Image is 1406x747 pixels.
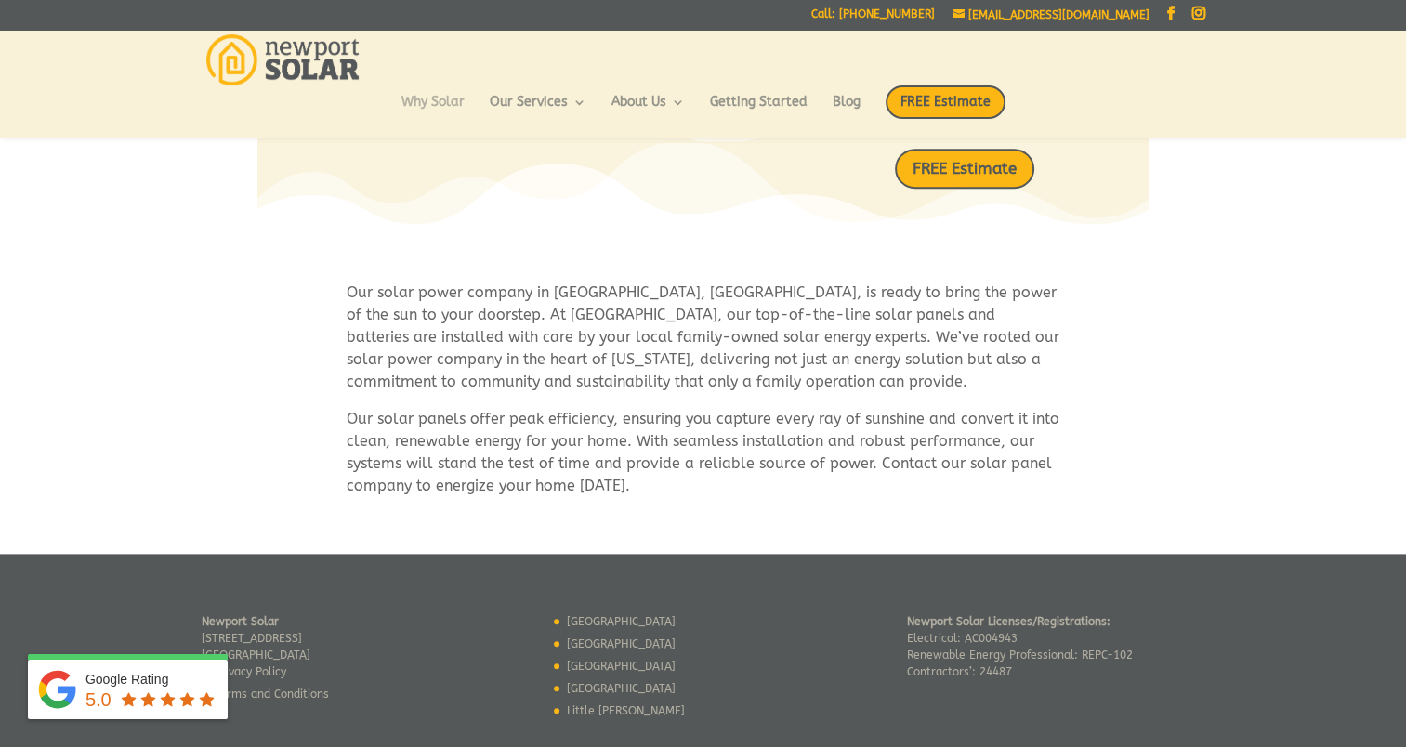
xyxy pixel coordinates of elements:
div: Google Rating [85,670,218,688]
a: Blog [833,96,861,127]
a: [GEOGRAPHIC_DATA] [567,615,676,628]
a: Why Solar [401,96,465,127]
a: [GEOGRAPHIC_DATA] [567,660,676,673]
p: Electrical: AC004943 Renewable Energy Professional: REPC-102 Contractors’: 24487 [907,613,1133,680]
a: Getting Started [710,96,808,127]
a: [GEOGRAPHIC_DATA] [567,682,676,695]
a: Little [PERSON_NAME] [567,704,685,717]
a: [GEOGRAPHIC_DATA] [567,637,676,650]
img: Newport Solar | Solar Energy Optimized. [206,34,360,85]
p: [STREET_ADDRESS] [GEOGRAPHIC_DATA] [202,613,329,663]
span: FREE Estimate [886,85,1005,119]
strong: Newport Solar [202,615,279,628]
a: FREE Estimate [886,85,1005,138]
a: Our Services [490,96,586,127]
a: FREE Estimate [895,149,1034,189]
a: Terms and Conditions [215,688,329,701]
a: Call: [PHONE_NUMBER] [811,8,935,28]
a: Privacy Policy [215,665,286,678]
p: Our solar power company in [GEOGRAPHIC_DATA], [GEOGRAPHIC_DATA], is ready to bring the power of t... [347,282,1059,408]
p: Our solar panels offer peak efficiency, ensuring you capture every ray of sunshine and convert it... [347,408,1059,497]
strong: Newport Solar Licenses/Registrations: [907,615,1110,628]
a: About Us [611,96,685,127]
a: [EMAIL_ADDRESS][DOMAIN_NAME] [953,8,1150,21]
span: 5.0 [85,689,112,710]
